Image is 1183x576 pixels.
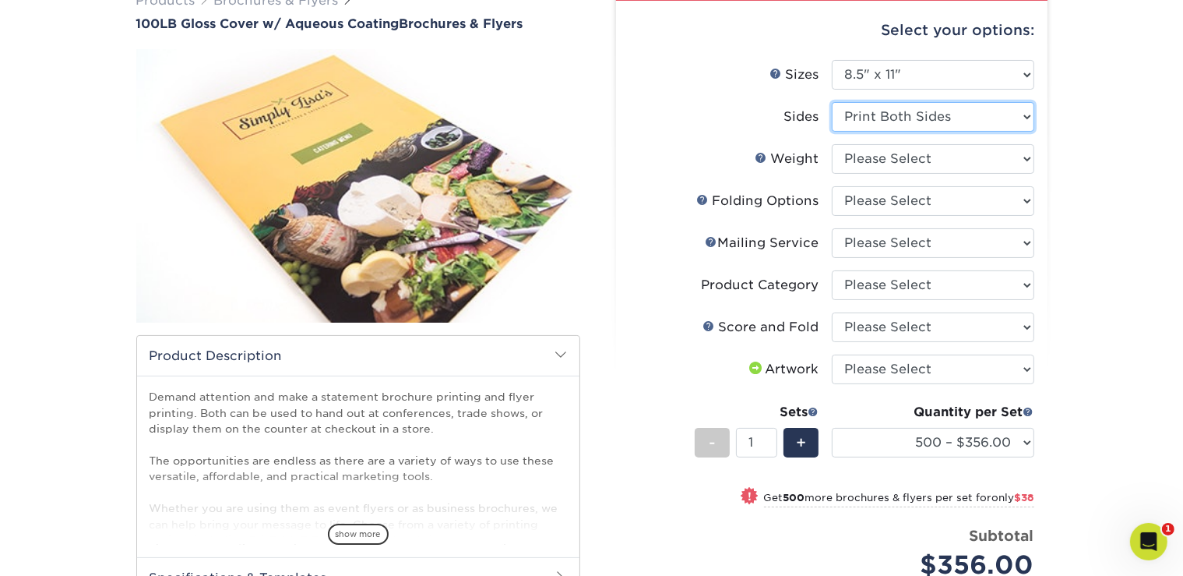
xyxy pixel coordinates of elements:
[748,489,752,505] span: !
[747,360,819,379] div: Artwork
[992,492,1034,504] span: only
[1015,492,1034,504] span: $38
[706,234,819,253] div: Mailing Service
[709,431,716,454] span: -
[755,150,819,168] div: Weight
[136,33,580,340] img: 100LB Gloss Cover<br/>w/ Aqueous Coating 01
[628,1,1035,60] div: Select your options:
[137,336,579,376] h2: Product Description
[770,65,819,84] div: Sizes
[764,492,1034,507] small: Get more brochures & flyers per set for
[136,16,400,31] span: 100LB Gloss Cover w/ Aqueous Coating
[832,403,1034,422] div: Quantity per Set
[702,276,819,295] div: Product Category
[784,108,819,126] div: Sides
[136,16,580,31] h1: Brochures & Flyers
[695,403,819,422] div: Sets
[796,431,806,454] span: +
[1130,523,1167,560] iframe: Intercom live chat
[703,318,819,337] div: Score and Fold
[783,492,805,504] strong: 500
[136,16,580,31] a: 100LB Gloss Cover w/ Aqueous CoatingBrochures & Flyers
[697,192,819,210] div: Folding Options
[328,524,389,545] span: show more
[970,527,1034,544] strong: Subtotal
[1162,523,1174,535] span: 1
